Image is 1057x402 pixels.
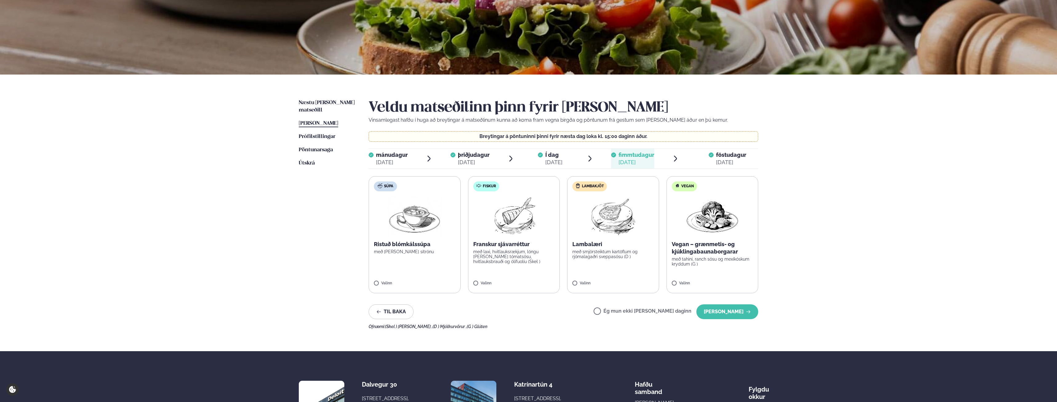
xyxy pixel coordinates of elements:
[619,152,654,158] span: fimmtudagur
[575,183,580,188] img: Lamb.svg
[299,100,355,113] span: Næstu [PERSON_NAME] matseðill
[716,152,746,158] span: föstudagur
[514,381,563,388] div: Katrínartún 4
[635,376,662,396] span: Hafðu samband
[299,160,315,167] a: Útskrá
[545,159,563,166] div: [DATE]
[362,381,411,388] div: Dalvegur 30
[384,184,393,189] span: Súpa
[572,249,654,259] p: með smjörsteiktum kartöflum og rjómalagaðri sveppasósu (D )
[376,152,408,158] span: mánudagur
[458,152,490,158] span: þriðjudagur
[672,257,753,266] p: með tahini, ranch sósu og mexíkóskum kryddum (G )
[467,324,487,329] span: (G ) Glúten
[299,99,356,114] a: Næstu [PERSON_NAME] matseðill
[672,241,753,255] p: Vegan – grænmetis- og kjúklingabaunaborgarar
[476,183,481,188] img: fish.svg
[378,183,382,188] img: soup.svg
[387,196,442,236] img: Soup.png
[299,133,335,140] a: Prófílstillingar
[299,146,333,154] a: Pöntunarsaga
[6,383,19,396] a: Cookie settings
[369,304,414,319] button: Til baka
[299,121,338,126] span: [PERSON_NAME]
[749,381,769,400] div: Fylgdu okkur
[685,196,739,236] img: Vegan.png
[582,184,604,189] span: Lambakjöt
[375,134,752,139] p: Breytingar á pöntuninni þinni fyrir næsta dag loka kl. 15:00 daginn áður.
[458,159,490,166] div: [DATE]
[619,159,654,166] div: [DATE]
[572,241,654,248] p: Lambalæri
[486,196,541,236] img: Fish.png
[299,134,335,139] span: Prófílstillingar
[299,160,315,166] span: Útskrá
[374,241,455,248] p: Ristuð blómkálssúpa
[675,183,680,188] img: Vegan.svg
[369,324,758,329] div: Ofnæmi:
[433,324,467,329] span: (D ) Mjólkurvörur ,
[716,159,746,166] div: [DATE]
[473,241,555,248] p: Franskur sjávarréttur
[696,304,758,319] button: [PERSON_NAME]
[299,120,338,127] a: [PERSON_NAME]
[374,249,455,254] p: með [PERSON_NAME] sítrónu
[299,147,333,152] span: Pöntunarsaga
[681,184,694,189] span: Vegan
[483,184,496,189] span: Fiskur
[545,151,563,159] span: Í dag
[376,159,408,166] div: [DATE]
[385,324,433,329] span: (Skel ) [PERSON_NAME] ,
[586,196,640,236] img: Lamb-Meat.png
[369,116,758,124] p: Vinsamlegast hafðu í huga að breytingar á matseðlinum kunna að koma fram vegna birgða og pöntunum...
[473,249,555,264] p: með laxi, hvítlauksrækjum, löngu [PERSON_NAME] tómatsósu, hvítlauksbrauði og ólífuolíu (Skel )
[369,99,758,116] h2: Veldu matseðilinn þinn fyrir [PERSON_NAME]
